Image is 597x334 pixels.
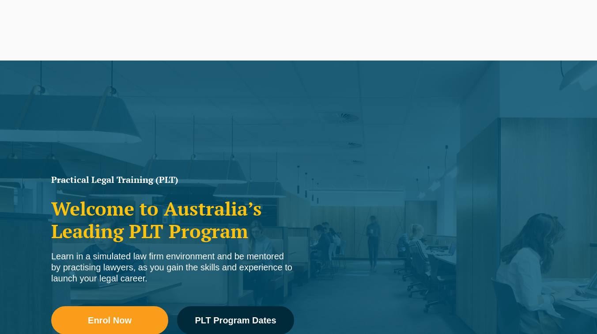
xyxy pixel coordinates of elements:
h2: Welcome to Australia’s Leading PLT Program [51,197,294,242]
h1: Practical Legal Training (PLT) [51,175,294,184]
span: PLT Program Dates [195,316,276,325]
span: Enrol Now [88,316,132,325]
div: Learn in a simulated law firm environment and be mentored by practising lawyers, as you gain the ... [51,251,294,284]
